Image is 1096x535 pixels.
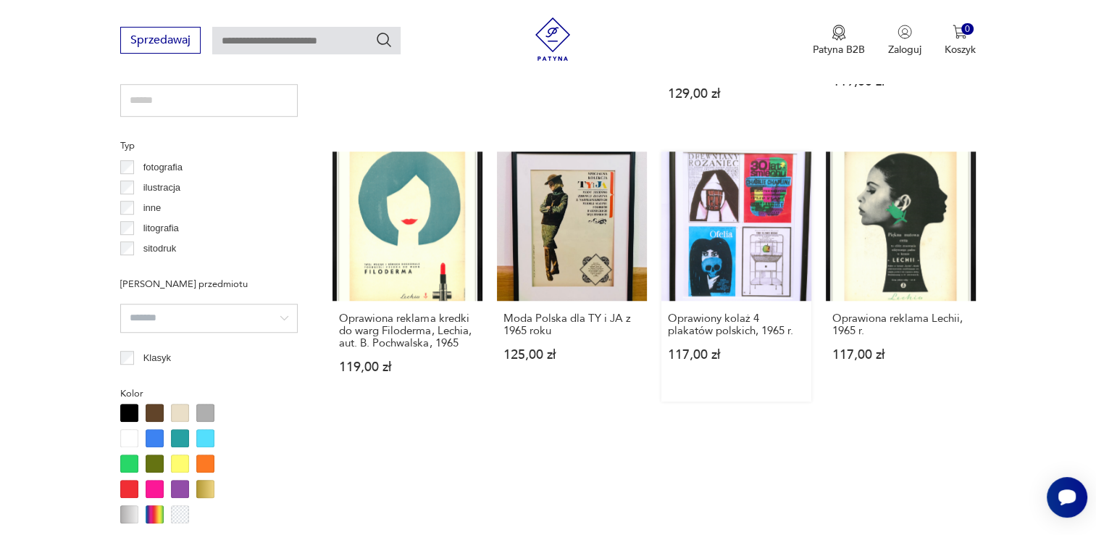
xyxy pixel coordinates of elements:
p: Patyna B2B [813,43,865,57]
h3: Oprawiona reklama Lechii, 1965 r. [832,312,969,337]
img: Patyna - sklep z meblami i dekoracjami vintage [531,17,574,61]
h3: Moda Polska dla TY i JA z 1965 roku [503,312,640,337]
p: Klasyk [143,350,171,366]
img: Ikona medalu [832,25,846,41]
p: 117,00 zł [668,349,805,361]
a: Sprzedawaj [120,36,201,46]
p: 117,00 zł [832,349,969,361]
iframe: Smartsupp widget button [1047,477,1087,518]
h3: Oprawiona reklama kredki do warg Filoderma, Lechia, aut. B. Pochwalska, 1965 [339,312,476,349]
p: 119,00 zł [339,361,476,373]
p: fotografia [143,159,183,175]
button: 0Koszyk [945,25,976,57]
a: Oprawiony kolaż 4 plakatów polskich, 1965 r.Oprawiony kolaż 4 plakatów polskich, 1965 r.117,00 zł [661,152,811,402]
button: Sprzedawaj [120,27,201,54]
p: litografia [143,220,179,236]
a: Ikona medaluPatyna B2B [813,25,865,57]
h3: Oprawiony kolaż 4 plakatów polskich, 1965 r. [668,312,805,337]
img: Ikonka użytkownika [898,25,912,39]
div: 0 [961,23,974,36]
p: sitodruk [143,241,177,257]
p: inne [143,200,162,216]
p: Koszyk [945,43,976,57]
a: Oprawiona reklama Lechii, 1965 r.Oprawiona reklama Lechii, 1965 r.117,00 zł [826,152,976,402]
img: Ikona koszyka [953,25,967,39]
p: Zaloguj [888,43,921,57]
p: [PERSON_NAME] przedmiotu [120,276,298,292]
a: Oprawiona reklama kredki do warg Filoderma, Lechia, aut. B. Pochwalska, 1965Oprawiona reklama kre... [332,152,482,402]
button: Zaloguj [888,25,921,57]
p: 125,00 zł [503,349,640,361]
button: Szukaj [375,31,393,49]
a: Moda Polska dla TY i JA z 1965 rokuModa Polska dla TY i JA z 1965 roku125,00 zł [497,152,647,402]
p: ilustracja [143,180,180,196]
p: 119,00 zł [832,75,969,88]
p: 129,00 zł [668,88,805,100]
p: Kolor [120,386,298,402]
p: Typ [120,138,298,154]
button: Patyna B2B [813,25,865,57]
